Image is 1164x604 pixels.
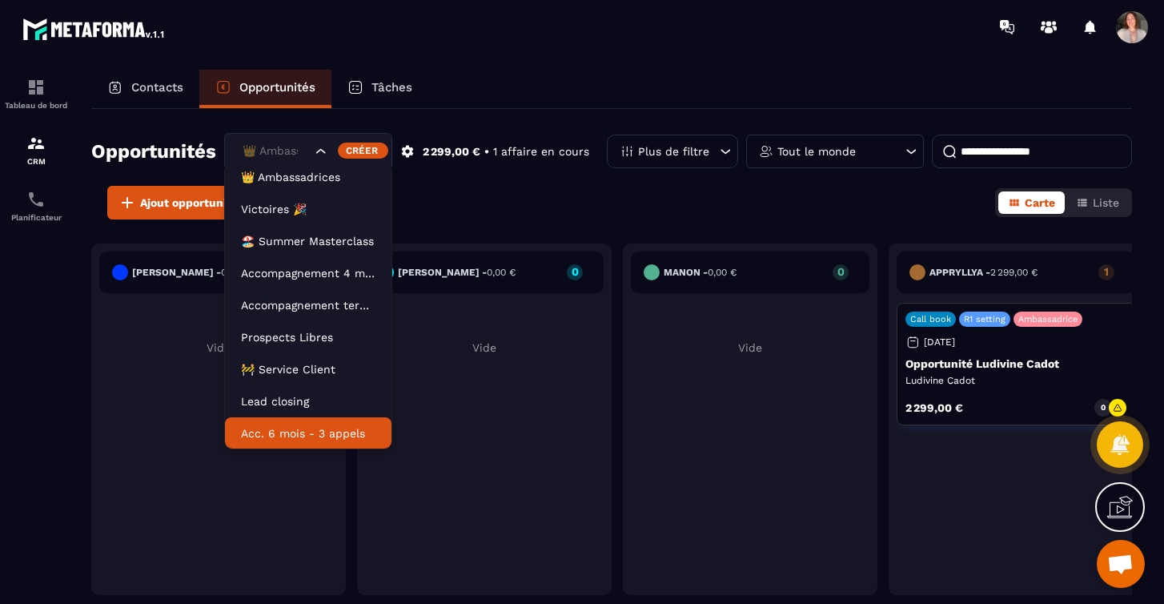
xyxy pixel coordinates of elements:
h6: Manon - [664,267,737,278]
h2: Opportunités [91,135,216,167]
a: formationformationTableau de bord [4,66,68,122]
span: 0,00 € [708,267,737,278]
p: Call book [910,314,951,324]
p: 🏖️ Summer Masterclass [241,233,375,249]
p: 0 [567,266,583,277]
p: Lead closing [241,393,375,409]
button: Carte [998,191,1065,214]
span: 0,00 € [487,267,516,278]
button: Ajout opportunité [107,186,248,219]
p: 1 affaire en cours [493,144,589,159]
img: formation [26,134,46,153]
p: Tout le monde [777,146,856,157]
input: Search for option [239,143,311,160]
p: Tableau de bord [4,101,68,110]
a: Tâches [331,70,428,108]
p: Vide [99,341,338,354]
p: Contacts [131,80,183,95]
a: schedulerschedulerPlanificateur [4,178,68,234]
p: Tâches [371,80,412,95]
span: Carte [1025,196,1055,209]
p: Prospects Libres [241,329,375,345]
img: formation [26,78,46,97]
p: Opportunités [239,80,315,95]
img: logo [22,14,167,43]
p: Ambassadrice [1018,314,1078,324]
div: Créer [338,143,388,159]
p: 0 [1101,402,1106,413]
p: • [484,144,489,159]
a: formationformationCRM [4,122,68,178]
p: Accompagnement 4 mois [241,265,375,281]
span: Ajout opportunité [140,195,238,211]
span: Liste [1093,196,1119,209]
a: Contacts [91,70,199,108]
p: CRM [4,157,68,166]
p: Accompagnement terminé [241,297,375,313]
a: Opportunités [199,70,331,108]
p: [DATE] [924,336,955,348]
p: Vide [631,341,869,354]
p: 🚧 Service Client [241,361,375,377]
p: 2 299,00 € [905,402,963,413]
p: Ludivine Cadot [905,374,1126,387]
p: Victoires 🎉 [241,201,375,217]
div: Search for option [224,133,392,170]
button: Liste [1066,191,1129,214]
span: 0,00 € [221,267,250,278]
p: 2 299,00 € [423,144,480,159]
p: Planificateur [4,213,68,222]
p: Vide [365,341,604,354]
p: 0 [833,266,849,277]
img: scheduler [26,190,46,209]
p: Acc. 6 mois - 3 appels [241,425,375,441]
h6: [PERSON_NAME] - [132,267,250,278]
p: Opportunité Ludivine Cadot [905,357,1126,370]
p: R1 setting [964,314,1005,324]
p: 👑 Ambassadrices [241,169,375,185]
h6: Appryllya - [929,267,1038,278]
span: 2 299,00 € [990,267,1038,278]
p: Plus de filtre [638,146,709,157]
p: 1 [1098,266,1114,277]
h6: [PERSON_NAME] - [398,267,516,278]
a: Ouvrir le chat [1097,540,1145,588]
